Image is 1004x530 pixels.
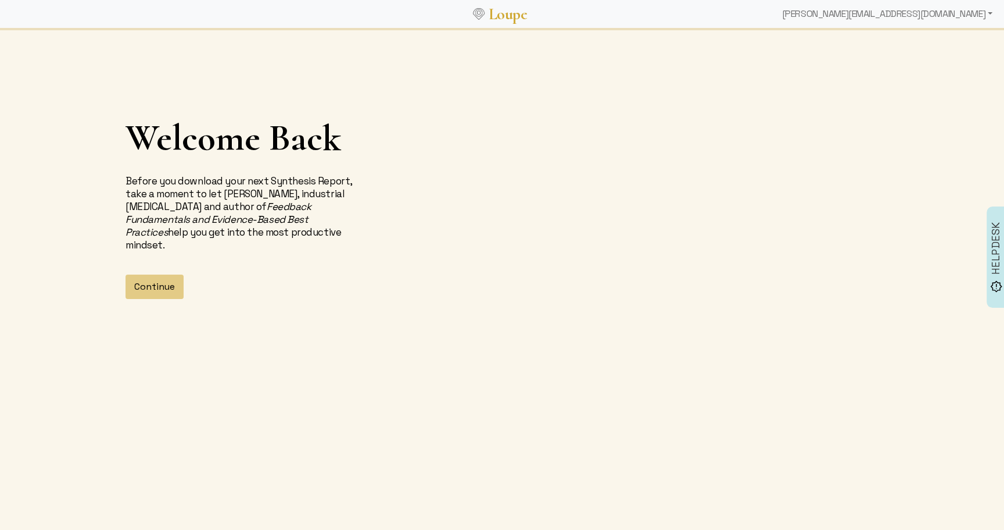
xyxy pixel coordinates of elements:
[485,3,531,25] a: Loupe
[473,8,485,20] img: Loupe Logo
[990,280,1002,292] img: brightness_alert_FILL0_wght500_GRAD0_ops.svg
[125,175,367,251] p: Before you download your next Synthesis Report, take a moment to let [PERSON_NAME], industrial [M...
[125,115,367,161] h1: Welcome Back
[125,275,184,299] button: Continue
[777,2,997,26] div: [PERSON_NAME][EMAIL_ADDRESS][DOMAIN_NAME]
[125,200,311,239] i: Feedback Fundamentals and Evidence-Based Best Practices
